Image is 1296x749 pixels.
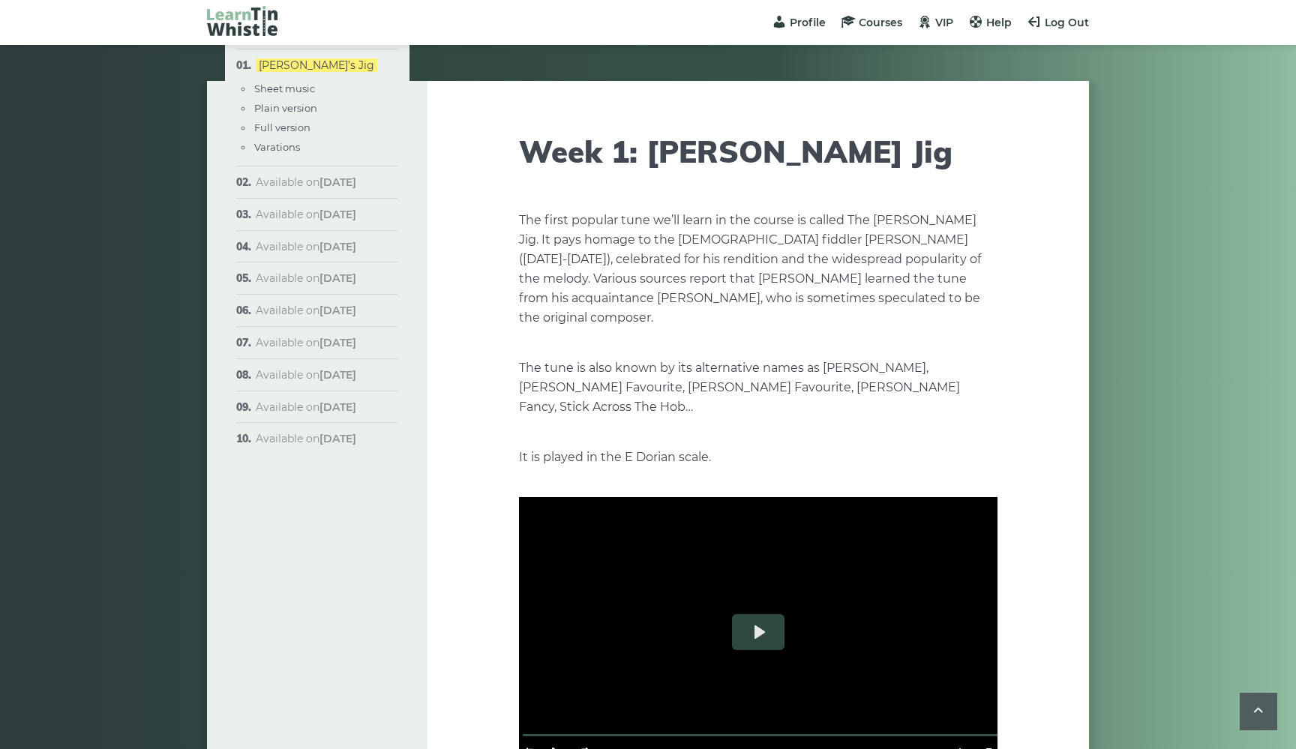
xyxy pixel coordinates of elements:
[319,175,356,189] strong: [DATE]
[772,16,826,29] a: Profile
[519,211,997,328] p: The first popular tune we’ll learn in the course is called The [PERSON_NAME] Jig. It pays homage ...
[968,16,1012,29] a: Help
[790,16,826,29] span: Profile
[841,16,902,29] a: Courses
[256,336,356,349] span: Available on
[254,102,317,114] a: Plain version
[256,400,356,414] span: Available on
[319,368,356,382] strong: [DATE]
[319,432,356,445] strong: [DATE]
[256,432,356,445] span: Available on
[319,400,356,414] strong: [DATE]
[319,304,356,317] strong: [DATE]
[519,133,997,169] h1: Week 1: [PERSON_NAME] Jig
[207,6,277,36] img: LearnTinWhistle.com
[935,16,953,29] span: VIP
[859,16,902,29] span: Courses
[319,336,356,349] strong: [DATE]
[986,16,1012,29] span: Help
[256,304,356,317] span: Available on
[319,271,356,285] strong: [DATE]
[254,82,315,94] a: Sheet music
[254,141,300,153] a: Varations
[256,240,356,253] span: Available on
[256,368,356,382] span: Available on
[256,175,356,189] span: Available on
[1045,16,1089,29] span: Log Out
[1027,16,1089,29] a: Log Out
[256,271,356,285] span: Available on
[256,208,356,221] span: Available on
[319,208,356,221] strong: [DATE]
[256,58,377,72] a: [PERSON_NAME]’s Jig
[254,121,310,133] a: Full version
[319,240,356,253] strong: [DATE]
[519,358,997,417] p: The tune is also known by its alternative names as [PERSON_NAME], [PERSON_NAME] Favourite, [PERSO...
[917,16,953,29] a: VIP
[519,448,997,467] p: It is played in the E Dorian scale.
